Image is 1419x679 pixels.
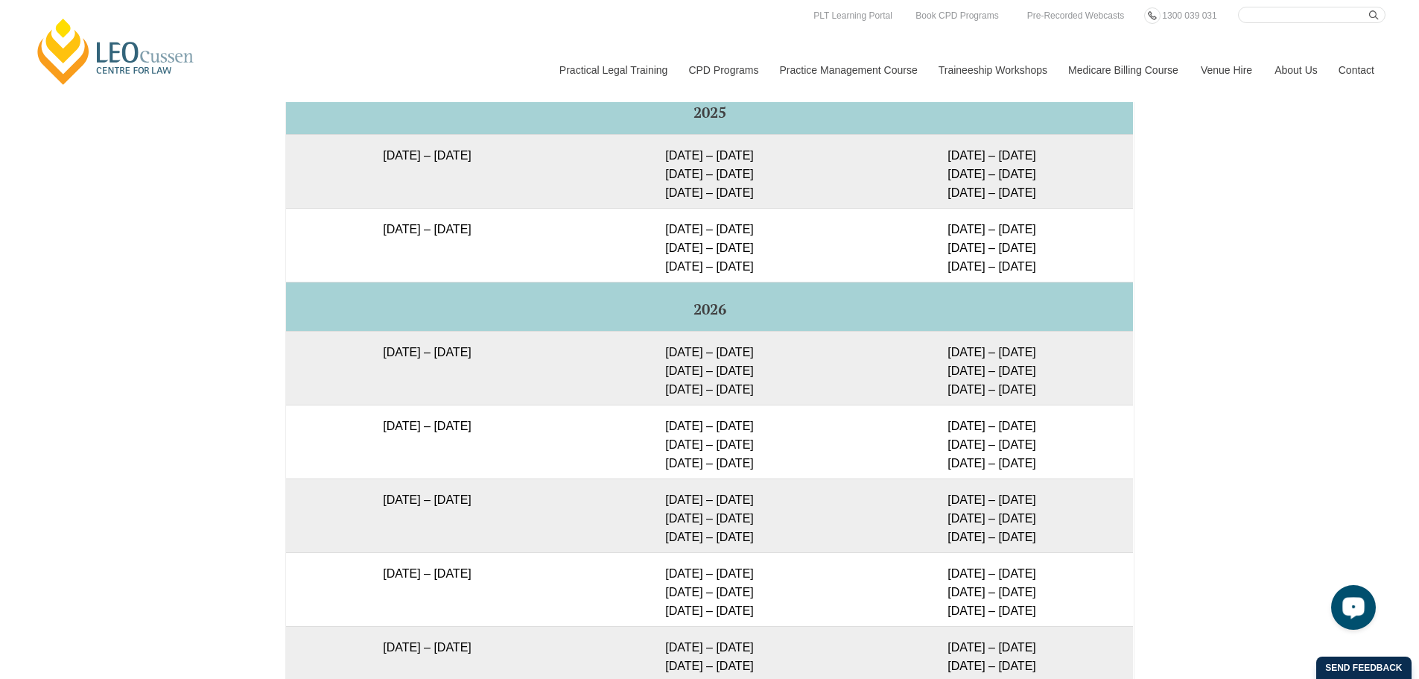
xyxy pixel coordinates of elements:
td: [DATE] – [DATE] [DATE] – [DATE] [DATE] – [DATE] [851,208,1133,282]
td: [DATE] – [DATE] [DATE] – [DATE] [DATE] – [DATE] [851,134,1133,208]
h5: 2025 [292,104,1127,121]
iframe: LiveChat chat widget [1319,579,1382,642]
td: [DATE] – [DATE] [286,405,568,479]
td: [DATE] – [DATE] [286,134,568,208]
h5: 2026 [292,301,1127,318]
a: Practice Management Course [769,38,927,102]
td: [DATE] – [DATE] [DATE] – [DATE] [DATE] – [DATE] [851,331,1133,405]
td: [DATE] – [DATE] [286,331,568,405]
td: [DATE] – [DATE] [DATE] – [DATE] [DATE] – [DATE] [851,479,1133,552]
a: About Us [1263,38,1327,102]
td: [DATE] – [DATE] [DATE] – [DATE] [DATE] – [DATE] [568,331,851,405]
a: [PERSON_NAME] Centre for Law [34,16,198,86]
a: Book CPD Programs [912,7,1002,24]
td: [DATE] – [DATE] [DATE] – [DATE] [DATE] – [DATE] [568,208,851,282]
td: [DATE] – [DATE] [DATE] – [DATE] [DATE] – [DATE] [568,405,851,479]
a: Traineeship Workshops [927,38,1057,102]
a: 1300 039 031 [1158,7,1220,24]
a: Practical Legal Training [548,38,678,102]
a: CPD Programs [677,38,768,102]
td: [DATE] – [DATE] [286,208,568,282]
td: [DATE] – [DATE] [DATE] – [DATE] [DATE] – [DATE] [851,405,1133,479]
td: [DATE] – [DATE] [DATE] – [DATE] [DATE] – [DATE] [568,134,851,208]
a: Medicare Billing Course [1057,38,1190,102]
td: [DATE] – [DATE] [DATE] – [DATE] [DATE] – [DATE] [568,552,851,626]
a: PLT Learning Portal [810,7,896,24]
td: [DATE] – [DATE] [286,552,568,626]
td: [DATE] – [DATE] [286,479,568,552]
td: [DATE] – [DATE] [DATE] – [DATE] [DATE] – [DATE] [568,479,851,552]
a: Pre-Recorded Webcasts [1023,7,1128,24]
a: Venue Hire [1190,38,1263,102]
td: [DATE] – [DATE] [DATE] – [DATE] [DATE] – [DATE] [851,552,1133,626]
span: 1300 039 031 [1162,10,1216,21]
a: Contact [1327,38,1385,102]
